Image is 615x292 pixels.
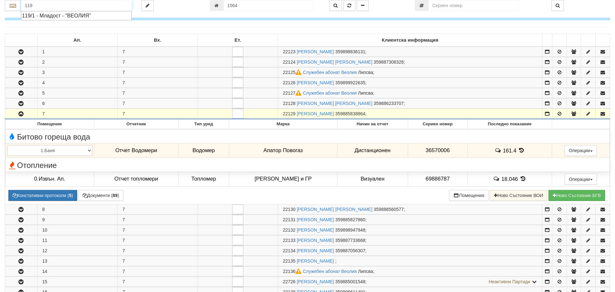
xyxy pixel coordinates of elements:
[503,147,517,153] span: 161.4
[37,68,118,78] td: 3
[548,190,605,201] button: Новo Състояние БГВ
[565,174,597,185] button: Операции
[37,245,118,255] td: 12
[297,80,334,85] a: [PERSON_NAME]
[297,207,372,212] a: [PERSON_NAME] [PERSON_NAME]
[335,279,365,284] span: 359885001548
[278,47,542,57] td: ;
[493,176,501,182] span: История на забележките
[37,225,118,235] td: 10
[118,68,198,78] td: 7
[297,258,334,264] a: [PERSON_NAME]
[374,59,404,65] span: 359887308328
[37,256,118,266] td: 13
[118,34,198,47] td: Вх.: No sort applied, sorting is disabled
[37,109,118,119] td: 7
[335,217,365,222] span: 359885827860
[278,235,542,245] td: ;
[283,238,295,243] span: Партида №
[283,217,295,222] span: Партида №
[494,147,503,153] span: История на забележките
[283,227,295,233] span: Партида №
[283,80,295,85] span: Партида №
[519,176,527,182] span: История на показанията
[297,279,334,284] a: [PERSON_NAME]
[118,47,198,57] td: 7
[449,190,488,201] button: Помещения
[518,147,525,153] span: История на показанията
[7,133,90,141] span: Битово гореща вода
[118,276,198,287] td: 7
[501,176,518,182] span: 18.046
[490,190,547,201] button: Ново Състояние ВОИ
[37,204,118,214] td: 8
[118,88,198,98] td: 7
[283,59,295,65] span: Партида №
[283,111,295,116] span: Партида №
[283,269,303,274] span: Партида №
[37,214,118,224] td: 9
[408,120,467,129] th: Сериен номер
[5,172,94,186] td: 0.Извън. Ап.
[278,214,542,224] td: ;
[283,70,303,75] span: Партида №
[297,238,334,243] a: [PERSON_NAME]
[358,90,373,96] span: Липсва
[118,204,198,214] td: 7
[467,120,552,129] th: Последно показание
[229,120,337,129] th: Марка
[118,214,198,224] td: 7
[278,245,542,255] td: ;
[118,109,198,119] td: 7
[297,101,372,106] a: [PERSON_NAME] [PERSON_NAME]
[565,145,597,156] button: Операции
[78,190,123,201] button: Документи (89)
[382,37,438,43] b: Клиентска информация
[335,227,365,233] span: 359898947948
[425,147,450,153] span: 36570006
[542,34,552,47] td: : No sort applied, sorting is disabled
[278,256,542,266] td: ;
[278,225,542,235] td: ;
[278,276,542,287] td: ;
[596,34,610,47] td: : No sort applied, sorting is disabled
[283,49,295,54] span: Партида №
[118,99,198,109] td: 7
[283,90,303,96] span: Партида №
[283,258,295,264] span: Партида №
[374,101,404,106] span: 359886233707
[278,88,542,98] td: ;
[297,49,334,54] a: [PERSON_NAME]
[37,276,118,287] td: 15
[335,80,365,85] span: 359899922635
[37,57,118,67] td: 2
[37,266,118,276] td: 14
[335,49,365,54] span: 359898836131
[118,225,198,235] td: 7
[118,235,198,245] td: 7
[278,109,542,119] td: ;
[8,190,77,201] button: Констативни протоколи (5)
[303,70,357,75] a: Служебен абонат Веолия
[118,78,198,88] td: 7
[335,238,365,243] span: 359887733668
[278,99,542,109] td: ;
[235,37,241,43] b: Ет.
[178,143,229,158] td: Водомер
[118,57,198,67] td: 7
[358,70,373,75] span: Липсва
[114,176,158,182] span: Отчет топломери
[278,57,542,67] td: ;
[154,37,161,43] b: Вх.
[297,227,334,233] a: [PERSON_NAME]
[115,147,157,153] span: Отчет Водомери
[337,172,408,186] td: Визуален
[69,193,72,198] b: 5
[337,120,408,129] th: Начин на отчет
[303,269,357,274] a: Служебен абонат Веолия
[335,248,365,253] span: 359887056307
[37,99,118,109] td: 6
[335,111,365,116] span: 359885838864
[178,172,229,186] td: Топломер
[118,256,198,266] td: 7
